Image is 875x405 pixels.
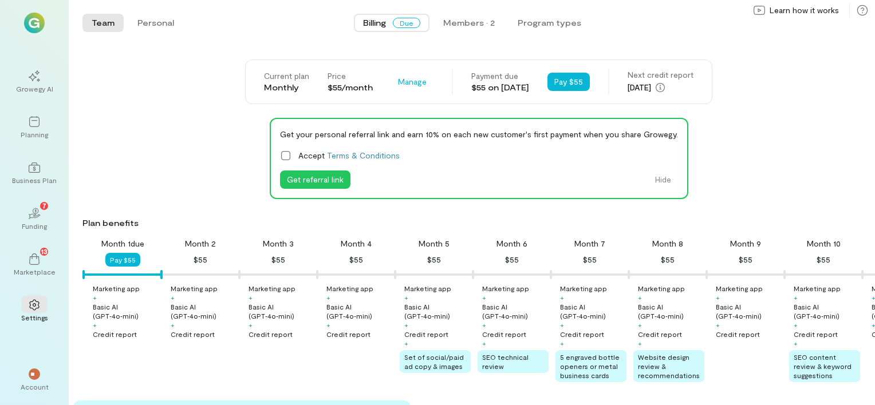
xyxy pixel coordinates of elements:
[770,5,839,16] span: Learn how it works
[271,253,285,267] div: $55
[574,238,605,249] div: Month 7
[638,353,700,379] span: Website design review & recommendations
[443,17,495,29] div: Members · 2
[14,107,55,148] a: Planning
[249,284,295,293] div: Marketing app
[326,302,393,320] div: Basic AI (GPT‑4o‑mini)
[326,293,330,302] div: +
[12,176,57,185] div: Business Plan
[398,76,427,88] span: Manage
[434,14,504,32] button: Members · 2
[560,339,564,348] div: +
[404,293,408,302] div: +
[482,284,529,293] div: Marketing app
[794,302,860,320] div: Basic AI (GPT‑4o‑mini)
[794,284,841,293] div: Marketing app
[185,238,216,249] div: Month 2
[716,302,782,320] div: Basic AI (GPT‑4o‑mini)
[583,253,597,267] div: $55
[82,217,870,229] div: Plan benefits
[21,382,49,391] div: Account
[93,284,140,293] div: Marketing app
[249,293,253,302] div: +
[249,329,293,339] div: Credit report
[560,302,626,320] div: Basic AI (GPT‑4o‑mini)
[105,253,140,267] button: Pay $55
[93,320,97,329] div: +
[16,84,53,93] div: Growegy AI
[354,14,429,32] button: BillingDue
[505,253,519,267] div: $55
[171,284,218,293] div: Marketing app
[482,339,486,348] div: +
[638,329,682,339] div: Credit report
[661,253,675,267] div: $55
[128,14,183,32] button: Personal
[638,293,642,302] div: +
[264,82,309,93] div: Monthly
[42,200,46,211] span: 7
[716,320,720,329] div: +
[21,130,48,139] div: Planning
[326,284,373,293] div: Marketing app
[482,293,486,302] div: +
[82,14,124,32] button: Team
[404,302,471,320] div: Basic AI (GPT‑4o‑mini)
[794,320,798,329] div: +
[404,284,451,293] div: Marketing app
[471,70,529,82] div: Payment due
[509,14,590,32] button: Program types
[730,238,761,249] div: Month 9
[716,329,760,339] div: Credit report
[14,267,56,276] div: Marketplace
[349,253,363,267] div: $55
[171,302,237,320] div: Basic AI (GPT‑4o‑mini)
[341,238,372,249] div: Month 4
[652,238,683,249] div: Month 8
[648,170,678,189] button: Hide
[716,293,720,302] div: +
[638,284,685,293] div: Marketing app
[14,153,55,194] a: Business Plan
[794,339,798,348] div: +
[482,302,549,320] div: Basic AI (GPT‑4o‑mini)
[41,246,48,256] span: 13
[560,329,604,339] div: Credit report
[560,353,620,379] span: 5 engraved bottle openers or metal business cards
[249,302,315,320] div: Basic AI (GPT‑4o‑mini)
[628,69,693,81] div: Next credit report
[326,320,330,329] div: +
[560,293,564,302] div: +
[14,198,55,240] a: Funding
[404,329,448,339] div: Credit report
[22,221,47,231] div: Funding
[101,238,144,249] div: Month 1 due
[194,253,207,267] div: $55
[404,339,408,348] div: +
[404,353,464,370] span: Set of social/paid ad copy & images
[298,149,400,161] span: Accept
[794,293,798,302] div: +
[482,329,526,339] div: Credit report
[391,73,433,91] button: Manage
[419,238,450,249] div: Month 5
[482,353,529,370] span: SEO technical review
[280,128,678,140] div: Get your personal referral link and earn 10% on each new customer's first payment when you share ...
[393,18,420,28] span: Due
[328,70,373,82] div: Price
[817,253,830,267] div: $55
[482,320,486,329] div: +
[171,320,175,329] div: +
[638,302,704,320] div: Basic AI (GPT‑4o‑mini)
[471,82,529,93] div: $55 on [DATE]
[249,320,253,329] div: +
[794,329,838,339] div: Credit report
[171,293,175,302] div: +
[547,73,590,91] button: Pay $55
[638,320,642,329] div: +
[327,150,400,160] a: Terms & Conditions
[14,61,55,102] a: Growegy AI
[404,320,408,329] div: +
[14,290,55,331] a: Settings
